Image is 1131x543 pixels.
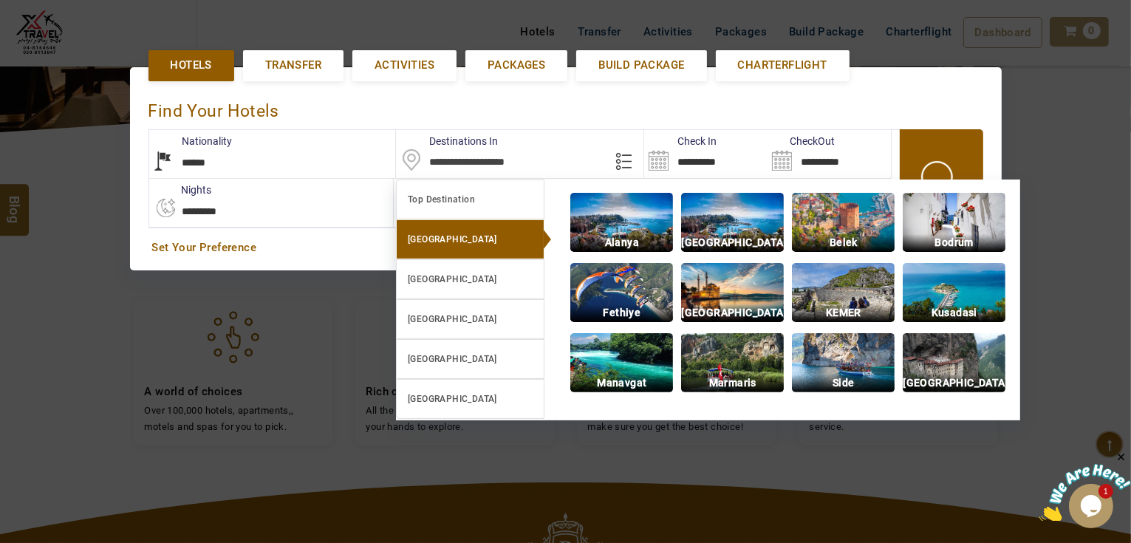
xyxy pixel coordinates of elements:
[149,134,233,148] label: Nationality
[465,50,567,81] a: Packages
[903,263,1005,322] img: img
[375,58,434,73] span: Activities
[396,299,544,339] a: [GEOGRAPHIC_DATA]
[352,50,457,81] a: Activities
[576,50,706,81] a: Build Package
[488,58,545,73] span: Packages
[408,394,497,404] b: [GEOGRAPHIC_DATA]
[903,375,1005,392] p: [GEOGRAPHIC_DATA]
[570,234,673,251] p: Alanya
[396,259,544,299] a: [GEOGRAPHIC_DATA]
[598,58,684,73] span: Build Package
[903,304,1005,321] p: Kusadasi
[681,375,784,392] p: Marmaris
[644,130,768,178] input: Search
[152,240,980,256] a: Set Your Preference
[792,263,895,322] img: img
[681,193,784,252] img: img
[792,304,895,321] p: KEMER
[716,50,850,81] a: Charterflight
[570,193,673,252] img: img
[738,58,827,73] span: Charterflight
[394,182,459,197] label: Rooms
[396,134,498,148] label: Destinations In
[903,193,1005,252] img: img
[408,274,497,284] b: [GEOGRAPHIC_DATA]
[265,58,321,73] span: Transfer
[768,130,891,178] input: Search
[396,339,544,379] a: [GEOGRAPHIC_DATA]
[903,333,1005,392] img: img
[148,182,212,197] label: nights
[171,58,212,73] span: Hotels
[792,234,895,251] p: Belek
[396,219,544,259] a: [GEOGRAPHIC_DATA]
[148,50,234,81] a: Hotels
[396,180,544,219] a: Top Destination
[148,86,983,129] div: Find Your Hotels
[570,304,673,321] p: Fethiye
[396,379,544,419] a: [GEOGRAPHIC_DATA]
[570,263,673,322] img: img
[681,234,784,251] p: [GEOGRAPHIC_DATA]
[768,134,835,148] label: CheckOut
[408,194,475,205] b: Top Destination
[408,314,497,324] b: [GEOGRAPHIC_DATA]
[681,304,784,321] p: [GEOGRAPHIC_DATA]
[644,134,717,148] label: Check In
[408,354,497,364] b: [GEOGRAPHIC_DATA]
[903,234,1005,251] p: Bodrum
[681,263,784,322] img: img
[792,375,895,392] p: Side
[1039,451,1131,521] iframe: chat widget
[792,193,895,252] img: img
[570,375,673,392] p: Manavgat
[570,333,673,392] img: img
[792,333,895,392] img: img
[408,234,497,245] b: [GEOGRAPHIC_DATA]
[243,50,344,81] a: Transfer
[681,333,784,392] img: img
